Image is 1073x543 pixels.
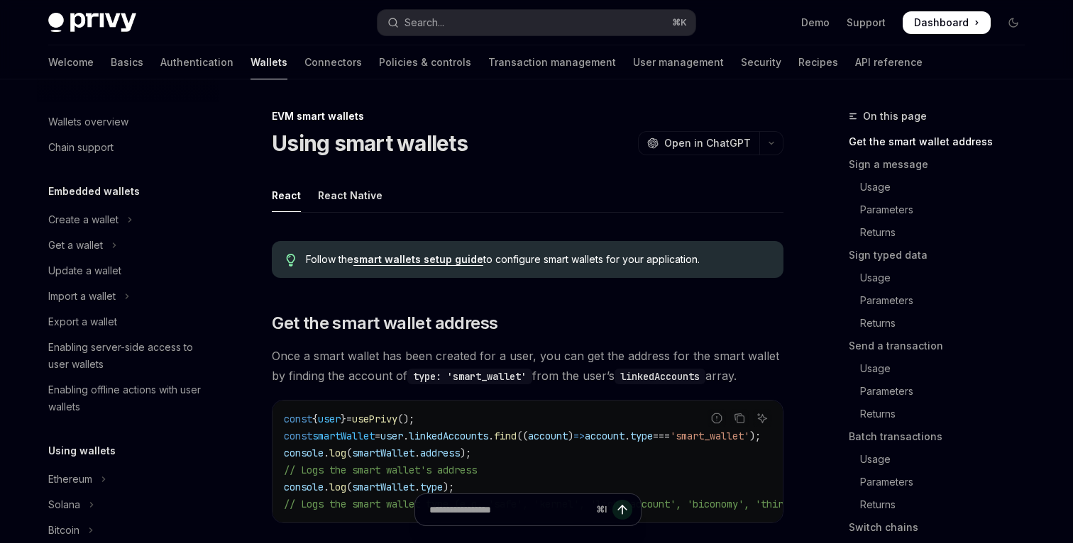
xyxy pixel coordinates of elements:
[414,481,420,493] span: .
[849,153,1036,176] a: Sign a message
[306,252,769,267] span: Follow the to configure smart wallets for your application.
[353,253,483,266] a: smart wallets setup guide
[251,45,287,79] a: Wallets
[407,369,532,384] code: type: 'smart_wallet'
[488,430,494,442] span: .
[753,409,771,427] button: Ask AI
[48,211,119,228] div: Create a wallet
[849,403,1036,425] a: Returns
[1002,11,1025,34] button: Toggle dark mode
[429,494,590,525] input: Ask a question...
[37,492,219,517] button: Toggle Solana section
[615,369,705,384] code: linkedAccounts
[670,430,749,442] span: 'smart_wallet'
[346,447,352,459] span: (
[37,377,219,420] a: Enabling offline actions with user wallets
[329,481,346,493] span: log
[272,179,301,212] div: React
[749,430,761,442] span: );
[48,522,79,539] div: Bitcoin
[37,284,219,309] button: Toggle Import a wallet section
[48,339,210,373] div: Enabling server-side access to user wallets
[585,430,624,442] span: account
[329,447,346,459] span: log
[612,500,632,520] button: Send message
[284,447,324,459] span: console
[849,516,1036,539] a: Switch chains
[847,16,886,30] a: Support
[48,442,116,459] h5: Using wallets
[312,430,375,442] span: smartWallet
[284,481,324,493] span: console
[568,430,573,442] span: )
[664,136,751,150] span: Open in ChatGPT
[48,45,94,79] a: Welcome
[573,430,585,442] span: =>
[460,447,471,459] span: );
[272,130,468,156] h1: Using smart wallets
[443,481,454,493] span: );
[638,131,759,155] button: Open in ChatGPT
[801,16,830,30] a: Demo
[380,430,403,442] span: user
[48,262,121,279] div: Update a wallet
[346,481,352,493] span: (
[48,471,92,488] div: Ethereum
[730,409,749,427] button: Copy the contents from the code block
[414,447,420,459] span: .
[37,517,219,543] button: Toggle Bitcoin section
[318,179,383,212] div: React Native
[304,45,362,79] a: Connectors
[488,45,616,79] a: Transaction management
[272,346,783,386] span: Once a smart wallet has been created for a user, you can get the address for the smart wallet by ...
[48,381,210,415] div: Enabling offline actions with user wallets
[346,413,352,425] span: =
[798,45,838,79] a: Recipes
[855,45,923,79] a: API reference
[420,481,443,493] span: type
[352,413,397,425] span: usePrivy
[378,10,695,35] button: Open search
[272,312,497,335] span: Get the smart wallet address
[849,244,1036,267] a: Sign typed data
[633,45,724,79] a: User management
[37,109,219,135] a: Wallets overview
[312,413,318,425] span: {
[494,430,517,442] span: find
[111,45,143,79] a: Basics
[849,335,1036,357] a: Send a transaction
[849,425,1036,448] a: Batch transactions
[37,466,219,492] button: Toggle Ethereum section
[379,45,471,79] a: Policies & controls
[37,335,219,377] a: Enabling server-side access to user wallets
[37,135,219,160] a: Chain support
[403,430,409,442] span: .
[37,233,219,258] button: Toggle Get a wallet section
[914,16,969,30] span: Dashboard
[48,496,80,513] div: Solana
[849,380,1036,403] a: Parameters
[405,14,444,31] div: Search...
[624,430,630,442] span: .
[352,481,414,493] span: smartWallet
[903,11,991,34] a: Dashboard
[849,198,1036,221] a: Parameters
[37,258,219,284] a: Update a wallet
[528,430,568,442] span: account
[849,176,1036,198] a: Usage
[630,430,653,442] span: type
[284,464,477,476] span: // Logs the smart wallet's address
[849,289,1036,312] a: Parameters
[517,430,528,442] span: ((
[286,254,296,267] svg: Tip
[708,409,726,427] button: Report incorrect code
[284,413,312,425] span: const
[653,430,670,442] span: ===
[272,109,783,123] div: EVM smart wallets
[741,45,781,79] a: Security
[48,113,128,130] div: Wallets overview
[863,108,927,125] span: On this page
[849,448,1036,471] a: Usage
[318,413,341,425] span: user
[849,267,1036,289] a: Usage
